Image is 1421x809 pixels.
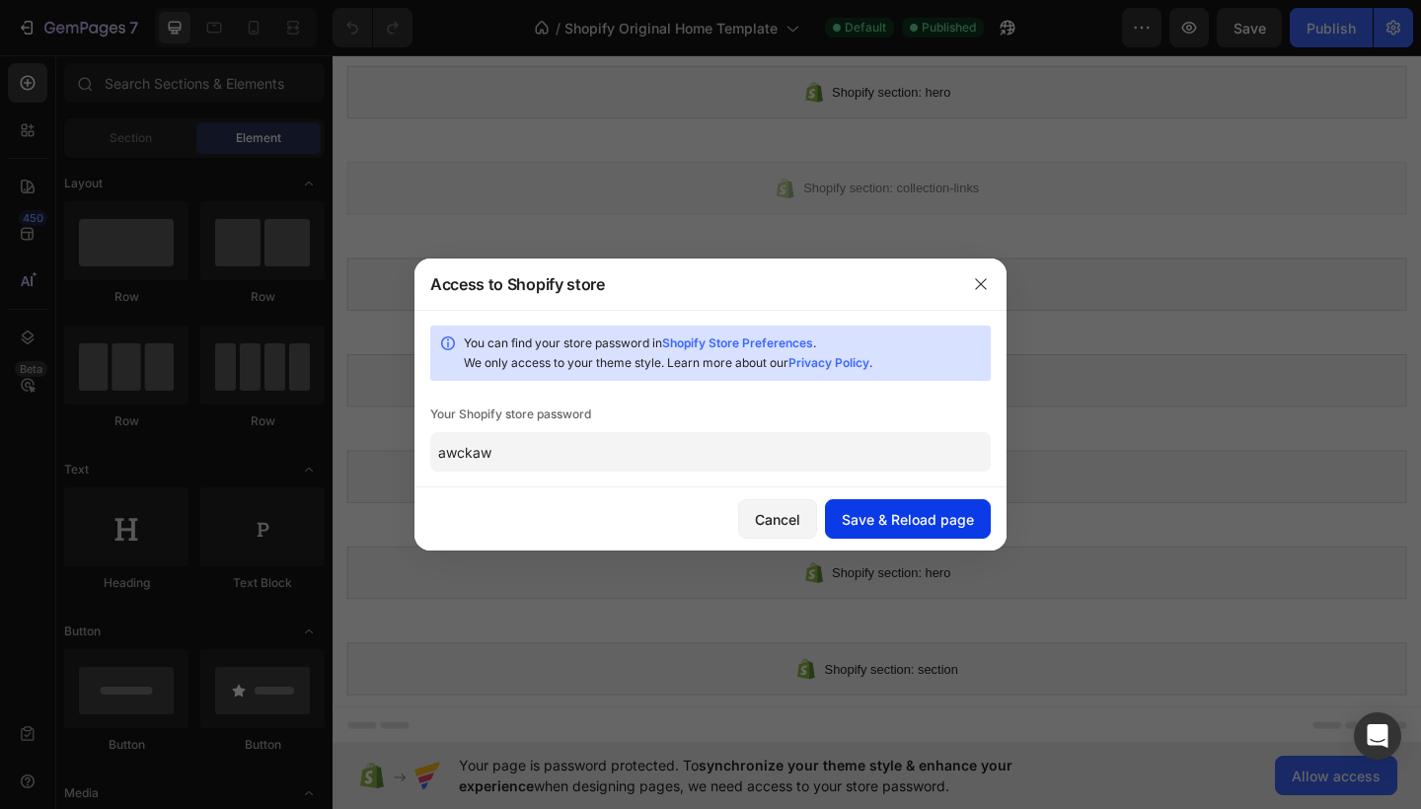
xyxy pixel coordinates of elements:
[430,404,991,424] div: Your Shopify store password
[738,499,817,539] button: Cancel
[535,659,680,683] span: Shopify section: section
[842,509,974,530] div: Save & Reload page
[788,355,869,370] a: Privacy Policy
[430,432,991,472] input: Enter password
[544,554,673,578] span: Shopify section: hero
[464,333,983,373] div: You can find your store password in . We only access to your theme style. Learn more about our .
[1354,712,1401,760] div: Open Intercom Messenger
[544,32,673,55] span: Shopify section: hero
[430,272,605,296] div: Access to Shopify store
[535,241,680,264] span: Shopify section: section
[512,136,704,160] span: Shopify section: collection-links
[755,509,800,530] div: Cancel
[662,335,813,350] a: Shopify Store Preferences
[506,345,709,369] span: Shopify section: featured-product
[523,450,692,474] span: Shopify section: product-list
[825,499,991,539] button: Save & Reload page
